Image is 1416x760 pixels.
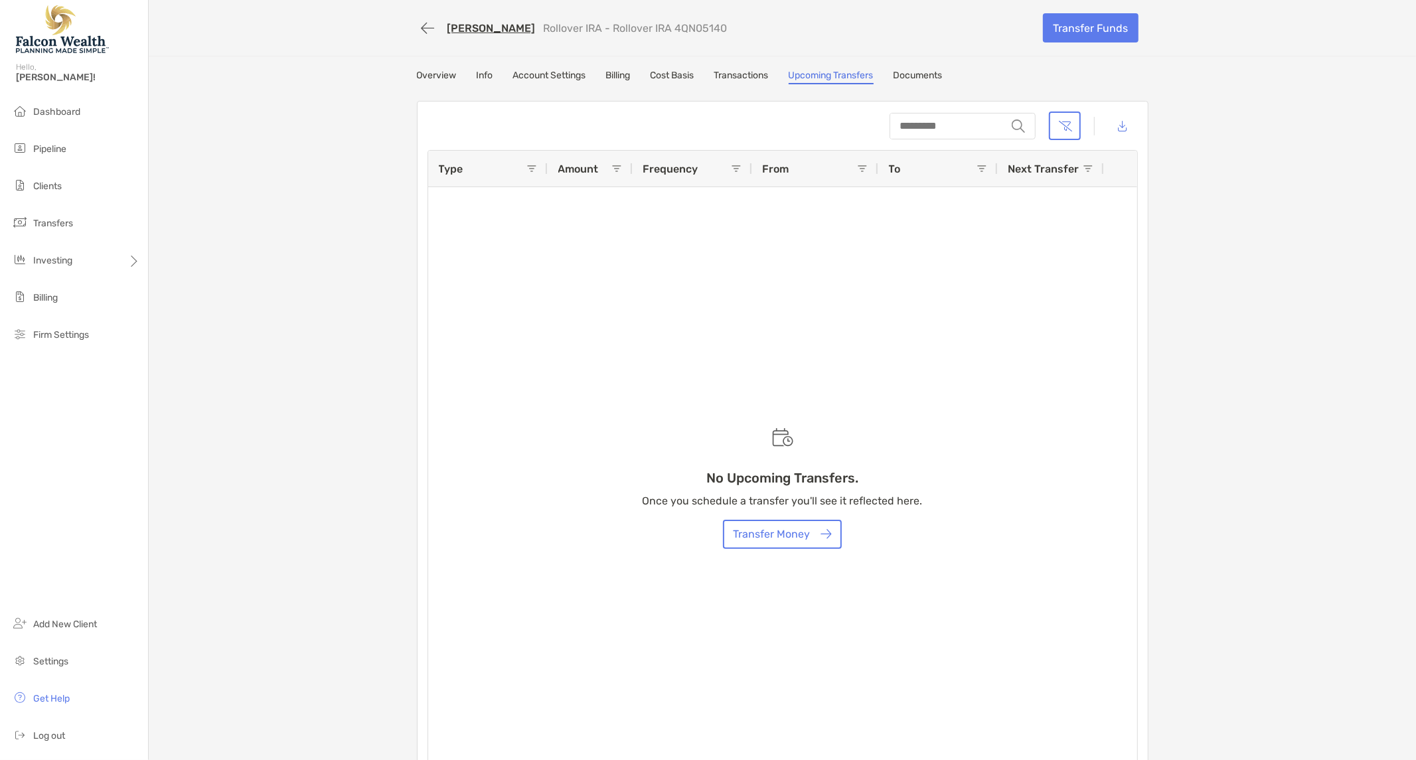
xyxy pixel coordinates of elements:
[1043,13,1139,42] a: Transfer Funds
[16,5,109,53] img: Falcon Wealth Planning Logo
[417,70,457,84] a: Overview
[12,140,28,156] img: pipeline icon
[33,218,73,229] span: Transfers
[12,652,28,668] img: settings icon
[33,255,72,266] span: Investing
[821,529,832,539] img: button icon
[714,70,769,84] a: Transactions
[33,693,70,704] span: Get Help
[12,214,28,230] img: transfers icon
[513,70,586,84] a: Account Settings
[606,70,631,84] a: Billing
[33,181,62,192] span: Clients
[33,619,97,630] span: Add New Client
[643,493,923,509] p: Once you schedule a transfer you'll see it reflected here.
[772,428,793,447] img: Empty state scheduled
[447,22,536,35] a: [PERSON_NAME]
[1049,112,1081,140] button: Clear filters
[477,70,493,84] a: Info
[12,289,28,305] img: billing icon
[723,520,842,549] button: Transfer Money
[544,22,728,35] p: Rollover IRA - Rollover IRA 4QN05140
[33,656,68,667] span: Settings
[651,70,694,84] a: Cost Basis
[12,615,28,631] img: add_new_client icon
[12,326,28,342] img: firm-settings icon
[16,72,140,83] span: [PERSON_NAME]!
[12,103,28,119] img: dashboard icon
[12,727,28,743] img: logout icon
[33,292,58,303] span: Billing
[706,470,858,486] h3: No Upcoming Transfers.
[33,329,89,341] span: Firm Settings
[33,143,66,155] span: Pipeline
[33,106,80,117] span: Dashboard
[33,730,65,741] span: Log out
[12,177,28,193] img: clients icon
[12,252,28,267] img: investing icon
[894,70,943,84] a: Documents
[12,690,28,706] img: get-help icon
[789,70,874,84] a: Upcoming Transfers
[1012,119,1025,133] img: input icon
